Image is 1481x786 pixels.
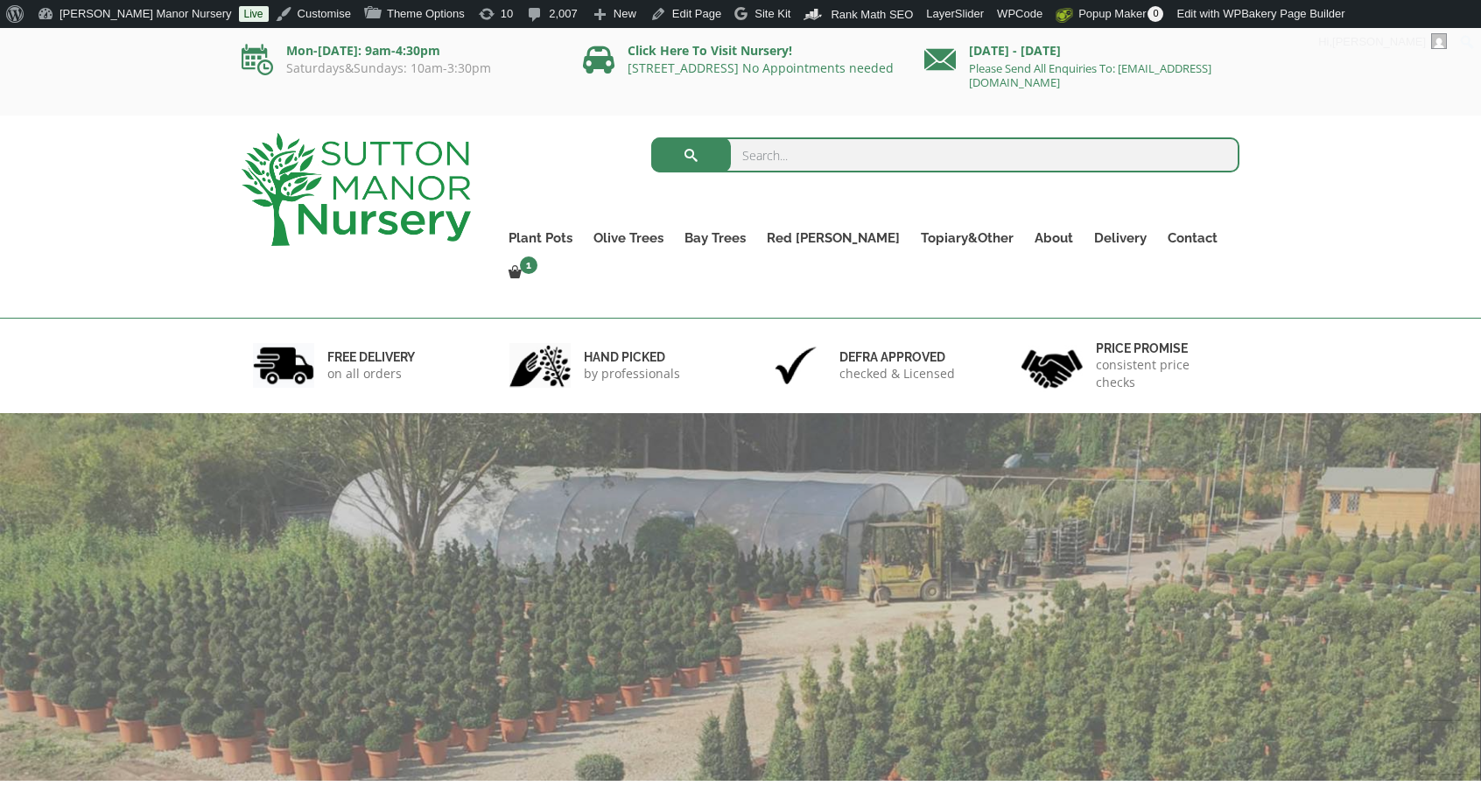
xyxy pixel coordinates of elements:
a: About [1024,226,1084,250]
input: Search... [651,137,1240,172]
a: Topiary&Other [910,226,1024,250]
img: 3.jpg [765,343,826,388]
span: Rank Math SEO [831,8,913,21]
a: 1 [498,261,543,285]
a: Bay Trees [674,226,756,250]
a: Click Here To Visit Nursery! [628,42,792,59]
a: Please Send All Enquiries To: [EMAIL_ADDRESS][DOMAIN_NAME] [969,60,1211,90]
h6: Defra approved [839,349,955,365]
h6: Price promise [1096,340,1229,356]
img: logo [242,133,471,246]
h6: hand picked [584,349,680,365]
h6: FREE DELIVERY [327,349,415,365]
img: 4.jpg [1021,339,1083,392]
p: checked & Licensed [839,365,955,382]
p: Saturdays&Sundays: 10am-3:30pm [242,61,557,75]
p: on all orders [327,365,415,382]
a: Delivery [1084,226,1157,250]
p: [DATE] - [DATE] [924,40,1239,61]
p: by professionals [584,365,680,382]
p: consistent price checks [1096,356,1229,391]
img: 2.jpg [509,343,571,388]
span: 1 [520,256,537,274]
a: Plant Pots [498,226,583,250]
p: Mon-[DATE]: 9am-4:30pm [242,40,557,61]
span: 0 [1148,6,1163,22]
span: Site Kit [755,7,790,20]
a: Olive Trees [583,226,674,250]
a: Live [239,6,269,22]
a: Contact [1157,226,1228,250]
span: [PERSON_NAME] [1332,35,1426,48]
a: [STREET_ADDRESS] No Appointments needed [628,60,894,76]
a: Red [PERSON_NAME] [756,226,910,250]
a: Hi, [1312,28,1454,56]
img: 1.jpg [253,343,314,388]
